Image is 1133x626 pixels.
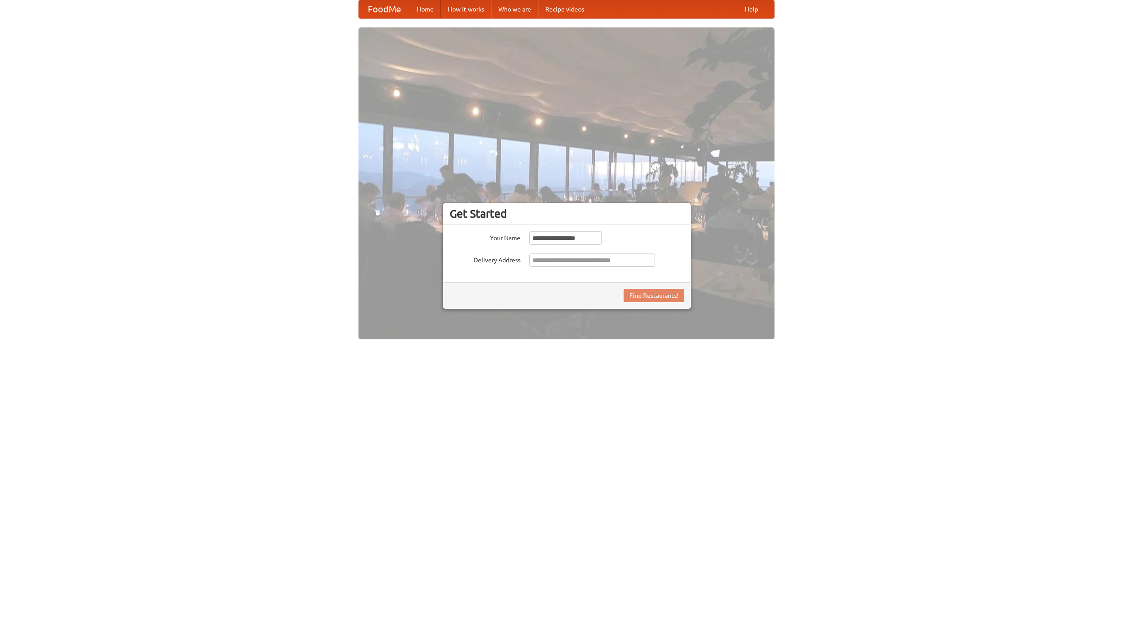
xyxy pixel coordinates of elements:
a: Recipe videos [538,0,591,18]
a: FoodMe [359,0,410,18]
a: How it works [441,0,491,18]
label: Your Name [450,231,520,242]
a: Who we are [491,0,538,18]
a: Home [410,0,441,18]
button: Find Restaurants! [624,289,684,302]
label: Delivery Address [450,253,520,265]
h3: Get Started [450,207,684,220]
a: Help [738,0,765,18]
